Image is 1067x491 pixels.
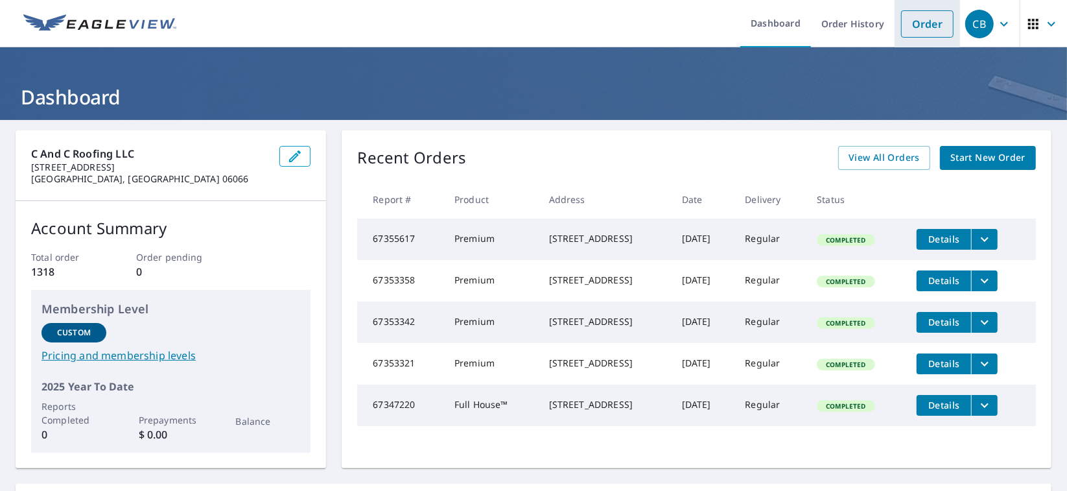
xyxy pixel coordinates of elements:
td: Regular [734,302,806,343]
span: Details [924,399,963,411]
p: C And C Roofing LLC [31,146,269,162]
a: View All Orders [838,146,930,170]
a: Order [901,10,954,38]
img: EV Logo [23,14,176,34]
td: Premium [444,260,539,302]
button: filesDropdownBtn-67353321 [971,353,998,374]
a: Start New Order [940,146,1036,170]
p: 1318 [31,264,101,280]
h1: Dashboard [16,84,1051,110]
th: Delivery [734,180,806,219]
span: Details [924,357,963,370]
td: Regular [734,260,806,302]
div: [STREET_ADDRESS] [549,232,661,245]
p: Prepayments [139,413,204,427]
button: detailsBtn-67347220 [917,395,971,416]
p: Total order [31,250,101,264]
span: Completed [818,277,873,286]
p: 2025 Year To Date [41,379,300,394]
span: Completed [818,318,873,328]
button: filesDropdownBtn-67347220 [971,395,998,416]
div: [STREET_ADDRESS] [549,315,661,328]
p: Balance [236,414,301,428]
th: Address [539,180,672,219]
p: Custom [57,327,91,339]
p: Reports Completed [41,400,106,427]
td: 67353342 [357,302,444,343]
td: Premium [444,302,539,343]
button: filesDropdownBtn-67353358 [971,270,998,291]
th: Status [806,180,906,219]
td: [DATE] [672,385,735,426]
p: 0 [136,264,206,280]
th: Report # [357,180,444,219]
span: Completed [818,235,873,245]
th: Date [672,180,735,219]
td: Regular [734,385,806,426]
p: $ 0.00 [139,427,204,442]
p: Account Summary [31,217,311,240]
button: detailsBtn-67353321 [917,353,971,374]
button: filesDropdownBtn-67353342 [971,312,998,333]
p: [STREET_ADDRESS] [31,162,269,173]
td: Regular [734,343,806,385]
td: 67353321 [357,343,444,385]
span: Completed [818,401,873,411]
td: Regular [734,219,806,260]
button: detailsBtn-67355617 [917,229,971,250]
p: 0 [41,427,106,442]
div: CB [965,10,994,38]
td: [DATE] [672,219,735,260]
button: detailsBtn-67353358 [917,270,971,291]
button: filesDropdownBtn-67355617 [971,229,998,250]
td: 67355617 [357,219,444,260]
p: [GEOGRAPHIC_DATA], [GEOGRAPHIC_DATA] 06066 [31,173,269,185]
span: Start New Order [950,150,1026,166]
div: [STREET_ADDRESS] [549,274,661,287]
td: [DATE] [672,260,735,302]
p: Recent Orders [357,146,466,170]
td: Premium [444,219,539,260]
span: View All Orders [849,150,920,166]
td: 67347220 [357,385,444,426]
p: Order pending [136,250,206,264]
span: Details [924,316,963,328]
th: Product [444,180,539,219]
span: Details [924,274,963,287]
td: Full House™ [444,385,539,426]
span: Completed [818,360,873,369]
button: detailsBtn-67353342 [917,312,971,333]
a: Pricing and membership levels [41,348,300,363]
span: Details [924,233,963,245]
td: [DATE] [672,302,735,343]
div: [STREET_ADDRESS] [549,398,661,411]
td: Premium [444,343,539,385]
p: Membership Level [41,300,300,318]
td: [DATE] [672,343,735,385]
div: [STREET_ADDRESS] [549,357,661,370]
td: 67353358 [357,260,444,302]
